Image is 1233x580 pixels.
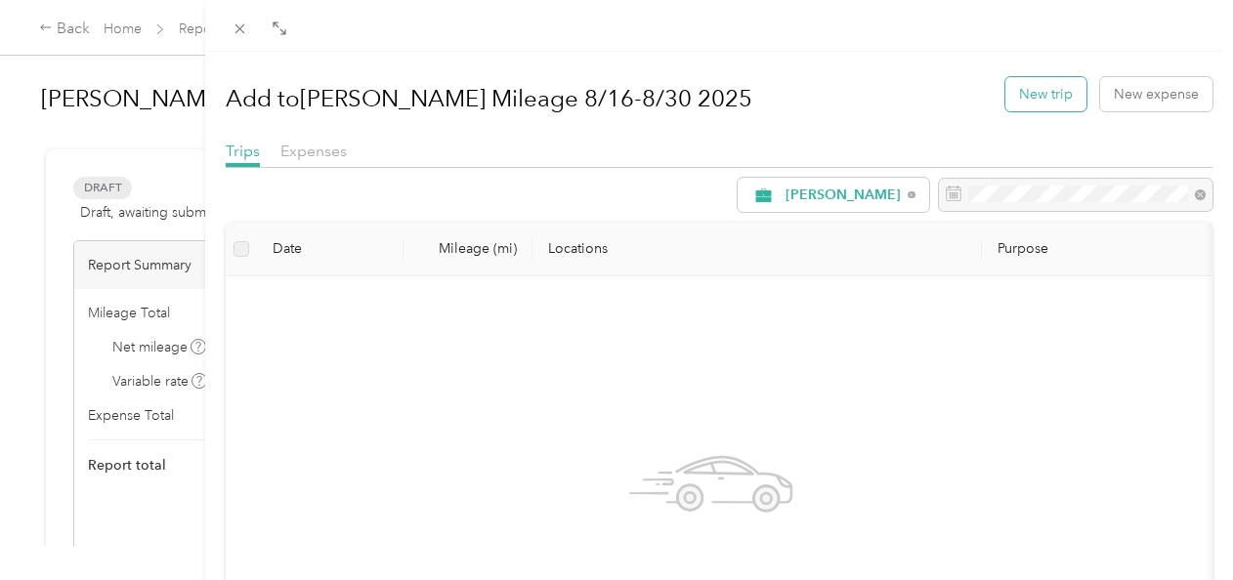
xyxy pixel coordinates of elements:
[1100,77,1212,111] button: New expense
[226,75,752,122] h1: Add to [PERSON_NAME] Mileage 8/16-8/30 2025
[226,142,260,160] span: Trips
[257,223,404,276] th: Date
[1005,77,1086,111] button: New trip
[532,223,982,276] th: Locations
[404,223,532,276] th: Mileage (mi)
[280,142,347,160] span: Expenses
[1124,471,1233,580] iframe: Everlance-gr Chat Button Frame
[786,188,901,202] span: [PERSON_NAME]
